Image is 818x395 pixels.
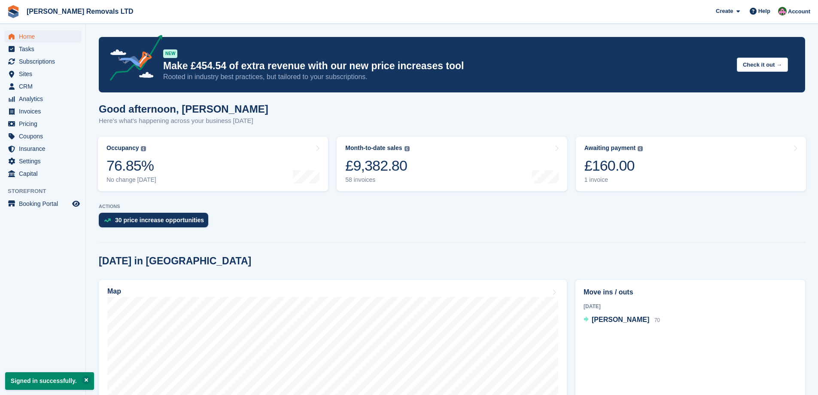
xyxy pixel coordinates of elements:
[4,155,81,167] a: menu
[106,157,156,175] div: 76.85%
[19,168,70,180] span: Capital
[19,198,70,210] span: Booking Portal
[7,5,20,18] img: stora-icon-8386f47178a22dfd0bd8f6a31ec36ba5ce8667c1dd55bd0f319d3a0aa187defe.svg
[141,146,146,151] img: icon-info-grey-7440780725fd019a000dd9b08b2336e03edf1995a4989e88bcd33f0948082b44.svg
[592,316,649,323] span: [PERSON_NAME]
[115,217,204,224] div: 30 price increase opportunities
[4,93,81,105] a: menu
[584,157,643,175] div: £160.00
[99,103,268,115] h1: Good afternoon, [PERSON_NAME]
[4,80,81,92] a: menu
[337,137,567,191] a: Month-to-date sales £9,382.80 58 invoices
[4,198,81,210] a: menu
[19,105,70,117] span: Invoices
[4,68,81,80] a: menu
[19,143,70,155] span: Insurance
[584,315,660,326] a: [PERSON_NAME] 70
[576,137,806,191] a: Awaiting payment £160.00 1 invoice
[107,288,121,295] h2: Map
[638,146,643,151] img: icon-info-grey-7440780725fd019a000dd9b08b2336e03edf1995a4989e88bcd33f0948082b44.svg
[19,68,70,80] span: Sites
[98,137,328,191] a: Occupancy 76.85% No change [DATE]
[19,155,70,167] span: Settings
[4,31,81,43] a: menu
[584,287,797,297] h2: Move ins / outs
[4,43,81,55] a: menu
[737,58,788,72] button: Check it out →
[19,80,70,92] span: CRM
[19,93,70,105] span: Analytics
[19,130,70,142] span: Coupons
[345,144,402,152] div: Month-to-date sales
[404,146,410,151] img: icon-info-grey-7440780725fd019a000dd9b08b2336e03edf1995a4989e88bcd33f0948082b44.svg
[71,199,81,209] a: Preview store
[716,7,733,15] span: Create
[99,116,268,126] p: Here's what's happening across your business [DATE]
[4,130,81,142] a: menu
[163,60,730,72] p: Make £454.54 of extra revenue with our new price increases tool
[19,118,70,130] span: Pricing
[5,372,94,390] p: Signed in successfully.
[104,218,111,222] img: price_increase_opportunities-93ffe204e8149a01c8c9dc8f82e8f89637d9d84a8eef4429ea346261dce0b2c0.svg
[4,105,81,117] a: menu
[163,49,177,58] div: NEW
[4,143,81,155] a: menu
[788,7,810,16] span: Account
[654,317,660,323] span: 70
[19,31,70,43] span: Home
[19,55,70,67] span: Subscriptions
[758,7,770,15] span: Help
[103,35,163,84] img: price-adjustments-announcement-icon-8257ccfd72463d97f412b2fc003d46551f7dbcb40ab6d574587a9cd5c0d94...
[99,213,213,232] a: 30 price increase opportunities
[106,144,139,152] div: Occupancy
[4,168,81,180] a: menu
[4,118,81,130] a: menu
[106,176,156,184] div: No change [DATE]
[584,144,636,152] div: Awaiting payment
[99,204,805,209] p: ACTIONS
[345,157,409,175] div: £9,382.80
[345,176,409,184] div: 58 invoices
[99,255,251,267] h2: [DATE] in [GEOGRAPHIC_DATA]
[8,187,85,196] span: Storefront
[23,4,137,18] a: [PERSON_NAME] Removals LTD
[584,303,797,310] div: [DATE]
[163,72,730,82] p: Rooted in industry best practices, but tailored to your subscriptions.
[4,55,81,67] a: menu
[584,176,643,184] div: 1 invoice
[778,7,787,15] img: Paul Withers
[19,43,70,55] span: Tasks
